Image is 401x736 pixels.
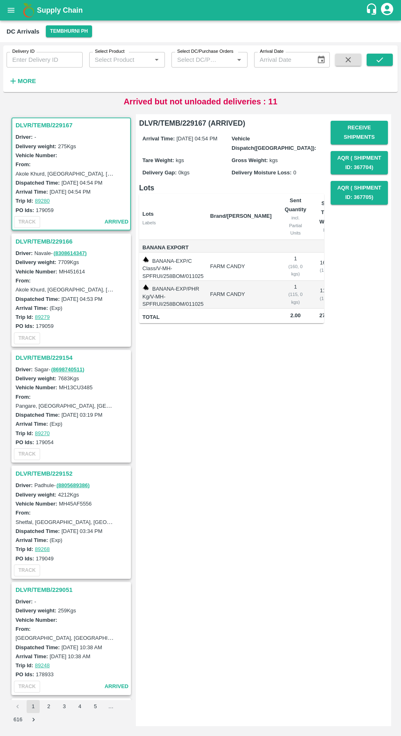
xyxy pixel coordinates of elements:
[61,180,102,186] label: [DATE] 04:54 PM
[16,189,48,195] label: Arrival Time:
[61,644,102,650] label: [DATE] 10:38 AM
[16,546,33,552] label: Trip Id:
[204,253,278,281] td: FARM CANDY
[313,253,342,281] td: 160 kg
[320,312,344,318] span: 275.00 Kg
[16,269,57,275] label: Vehicle Number:
[16,607,56,614] label: Delivery weight:
[104,682,128,691] span: arrived
[365,3,380,18] div: customer-support
[270,157,278,163] span: kgs
[232,157,268,163] label: Gross Weight:
[58,700,71,713] button: Go to page 3
[11,713,25,726] button: Go to page 616
[42,700,55,713] button: Go to page 2
[51,366,84,373] a: (8698740511)
[16,598,33,605] label: Driver:
[2,1,20,20] button: open drawer
[20,2,37,18] img: logo
[16,170,278,177] label: Akole Khurd, [GEOGRAPHIC_DATA], [GEOGRAPHIC_DATA], [GEOGRAPHIC_DATA], [GEOGRAPHIC_DATA]
[58,492,79,498] label: 4212 Kgs
[142,211,153,217] b: Lots
[16,644,60,650] label: Dispatched Time:
[59,269,85,275] label: MH451614
[50,305,62,311] label: (Exp)
[61,412,102,418] label: [DATE] 03:19 PM
[313,52,329,68] button: Choose date
[331,181,388,205] button: AQR ( Shipment Id: 367705)
[234,54,244,65] button: Open
[34,598,36,605] span: -
[16,259,56,265] label: Delivery weight:
[331,121,388,144] button: Receive Shipments
[10,700,133,726] nav: pagination navigation
[16,555,34,562] label: PO Ids:
[254,52,310,68] input: Arrival Date
[176,157,184,163] span: kgs
[58,143,76,149] label: 275 Kgs
[142,284,149,291] img: weight
[61,528,102,534] label: [DATE] 03:34 PM
[142,169,177,176] label: Delivery Gap:
[16,482,33,488] label: Driver:
[320,266,335,274] div: ( 100 %)
[278,281,313,309] td: 1
[35,314,50,320] a: 89279
[7,74,38,88] button: More
[285,197,306,212] b: Sent Quantity
[142,256,149,263] img: weight
[260,48,284,55] label: Arrival Date
[142,219,204,226] div: Labels
[54,250,87,256] a: (8308614347)
[58,607,76,614] label: 259 Kgs
[16,384,57,391] label: Vehicle Number:
[89,700,102,713] button: Go to page 5
[16,430,33,436] label: Trip Id:
[139,281,204,309] td: BANANA-EXP/PHR Kg/V-MH-SPFRUI/258BOM/011025
[210,213,272,219] b: Brand/[PERSON_NAME]
[34,366,85,373] span: Sagar -
[16,180,60,186] label: Dispatched Time:
[285,263,306,278] div: ( 160, 0 kgs)
[16,366,33,373] label: Driver:
[16,501,57,507] label: Vehicle Number:
[139,182,324,194] h6: Lots
[59,501,92,507] label: MH45AF5556
[34,250,88,256] span: Navale -
[278,253,313,281] td: 1
[16,537,48,543] label: Arrival Time:
[178,169,189,176] span: 0 kgs
[16,671,34,677] label: PO Ids:
[7,26,39,37] div: DC Arrivals
[104,703,117,711] div: …
[331,151,388,175] button: AQR ( Shipment Id: 367704)
[320,200,337,225] b: Sent Total Weight
[142,135,175,142] label: Arrival Time:
[16,161,31,167] label: From:
[16,375,56,382] label: Delivery weight:
[16,585,129,595] h3: DLVR/TEMB/229051
[177,48,233,55] label: Select DC/Purchase Orders
[16,143,56,149] label: Delivery weight:
[36,323,54,329] label: 179059
[124,95,277,108] p: Arrived but not unloaded deliveries : 11
[95,48,124,55] label: Select Product
[142,243,204,253] span: Banana Export
[56,482,90,488] a: (8805689386)
[293,169,296,176] span: 0
[16,152,57,158] label: Vehicle Number:
[12,48,34,55] label: Delivery ID
[16,278,31,284] label: From:
[36,555,54,562] label: 179049
[16,305,48,311] label: Arrival Time:
[142,313,204,322] span: Total
[142,157,174,163] label: Tare Weight:
[18,78,36,84] strong: More
[50,537,62,543] label: (Exp)
[73,700,86,713] button: Go to page 4
[320,226,335,234] div: Kgs
[16,421,48,427] label: Arrival Time:
[204,281,278,309] td: FARM CANDY
[16,134,33,140] label: Driver:
[16,402,269,409] label: Pangare, [GEOGRAPHIC_DATA], [GEOGRAPHIC_DATA], [GEOGRAPHIC_DATA], [GEOGRAPHIC_DATA]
